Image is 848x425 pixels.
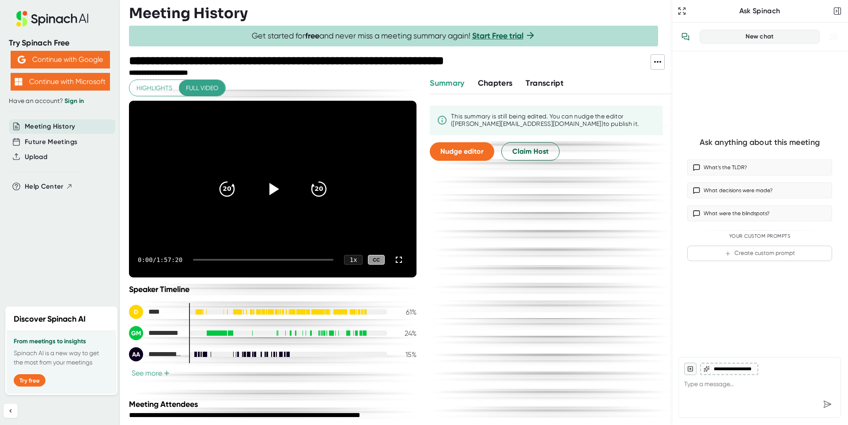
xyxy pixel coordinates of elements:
[9,97,111,105] div: Have an account?
[819,396,835,412] div: Send message
[129,368,172,378] button: See more+
[430,142,494,161] button: Nudge editor
[25,137,77,147] button: Future Meetings
[687,246,832,261] button: Create custom prompt
[478,78,513,88] span: Chapters
[136,83,172,94] span: Highlights
[129,347,143,361] div: AA
[394,350,416,359] div: 15 %
[129,80,179,96] button: Highlights
[687,205,832,221] button: What were the blindspots?
[164,370,170,377] span: +
[129,5,248,22] h3: Meeting History
[129,285,416,294] div: Speaker Timeline
[25,152,47,162] button: Upload
[252,31,536,41] span: Get started for and never miss a meeting summary again!
[451,113,655,128] div: This summary is still being edited. You can nudge the editor ([PERSON_NAME][EMAIL_ADDRESS][DOMAIN...
[25,121,75,132] button: Meeting History
[430,78,464,88] span: Summary
[676,5,688,17] button: Expand to Ask Spinach page
[430,77,464,89] button: Summary
[179,80,225,96] button: Full video
[700,137,820,148] div: Ask anything about this meeting
[687,182,832,198] button: What decisions were made?
[129,305,143,319] div: D
[129,347,182,361] div: Andréa Albright
[129,326,182,340] div: Guy Machado
[687,233,832,239] div: Your Custom Prompts
[25,182,73,192] button: Help Center
[305,31,319,41] b: free
[526,78,564,88] span: Transcript
[368,255,385,265] div: CC
[687,159,832,175] button: What’s the TLDR?
[677,28,694,46] button: View conversation history
[14,313,86,325] h2: Discover Spinach AI
[9,38,111,48] div: Try Spinach Free
[344,255,363,265] div: 1 x
[440,147,484,156] span: Nudge editor
[186,83,218,94] span: Full video
[501,142,560,161] button: Claim Host
[394,308,416,316] div: 61 %
[4,404,18,418] button: Collapse sidebar
[129,399,419,409] div: Meeting Attendees
[25,182,64,192] span: Help Center
[11,73,110,91] button: Continue with Microsoft
[526,77,564,89] button: Transcript
[394,329,416,338] div: 24 %
[64,97,84,105] a: Sign in
[478,77,513,89] button: Chapters
[14,374,45,387] button: Try free
[129,326,143,340] div: GM
[129,305,182,319] div: Dani
[18,56,26,64] img: Aehbyd4JwY73AAAAAElFTkSuQmCC
[11,51,110,68] button: Continue with Google
[138,256,182,263] div: 0:00 / 1:57:20
[688,7,831,15] div: Ask Spinach
[512,146,549,157] span: Claim Host
[831,5,844,17] button: Close conversation sidebar
[472,31,523,41] a: Start Free trial
[14,338,109,345] h3: From meetings to insights
[14,349,109,367] p: Spinach AI is a new way to get the most from your meetings
[705,33,814,41] div: New chat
